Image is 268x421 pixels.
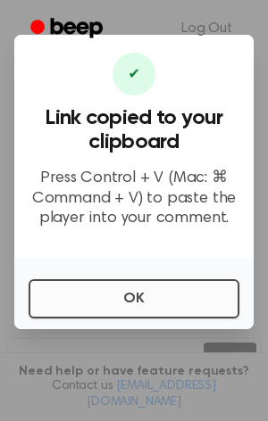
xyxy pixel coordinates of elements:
a: Log Out [163,7,250,50]
div: ✔ [113,53,155,95]
h3: Link copied to your clipboard [29,106,239,154]
a: Beep [18,12,119,46]
p: Press Control + V (Mac: ⌘ Command + V) to paste the player into your comment. [29,169,239,229]
button: OK [29,279,239,318]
